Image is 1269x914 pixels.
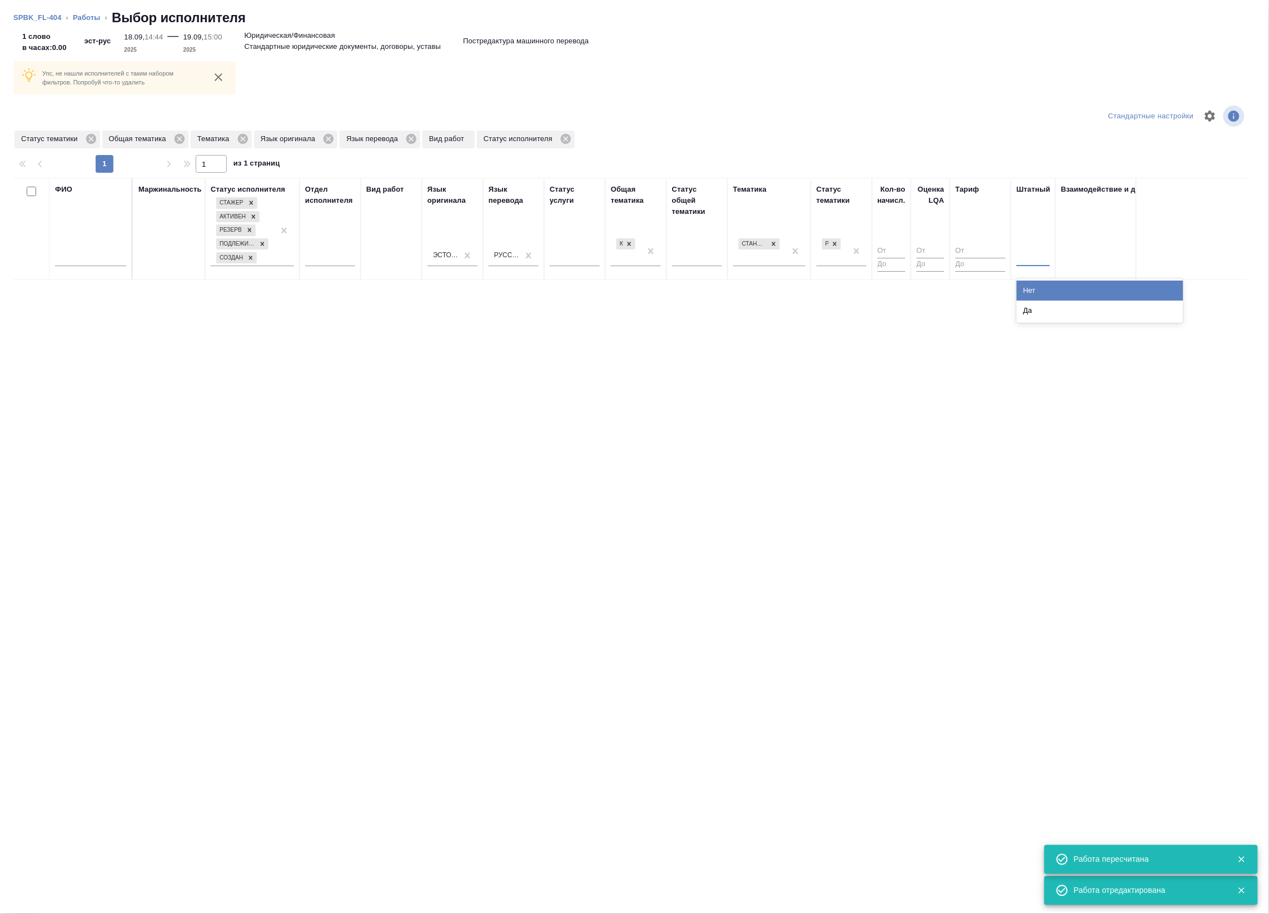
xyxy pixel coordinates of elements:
[216,238,256,250] div: Подлежит внедрению
[550,184,600,206] div: Статус услуги
[254,131,338,148] div: Язык оригинала
[191,131,252,148] div: Тематика
[105,12,107,23] li: ‹
[13,9,1256,27] nav: breadcrumb
[22,31,67,42] p: 1 слово
[215,223,257,237] div: Стажер, Активен, Резерв, Подлежит внедрению, Создан
[1074,885,1221,896] div: Работа отредактирована
[956,244,1006,258] input: От
[427,184,477,206] div: Язык оригинала
[738,237,781,251] div: Стандартные юридические документы, договоры, уставы
[109,133,170,144] p: Общая тематика
[261,133,320,144] p: Язык оригинала
[956,184,979,195] div: Тариф
[477,131,575,148] div: Статус исполнителя
[1017,184,1051,195] div: Штатный
[145,33,163,41] p: 14:44
[305,184,355,206] div: Отдел исполнителя
[14,131,100,148] div: Статус тематики
[672,184,722,217] div: Статус общей тематики
[66,12,68,23] li: ‹
[216,197,245,209] div: Стажер
[366,184,404,195] div: Вид работ
[167,27,178,56] div: —
[215,251,258,265] div: Стажер, Активен, Резерв, Подлежит внедрению, Создан
[878,258,905,272] input: До
[822,238,829,250] div: Рекомендован
[429,133,468,144] p: Вид работ
[203,33,222,41] p: 15:00
[112,9,246,27] h2: Выбор исполнителя
[494,251,520,260] div: Русский
[102,131,188,148] div: Общая тематика
[463,36,589,47] p: Постредактура машинного перевода
[211,184,285,195] div: Статус исполнителя
[1230,886,1253,896] button: Закрыть
[1230,855,1253,865] button: Закрыть
[433,251,459,260] div: Эстонский
[210,69,227,86] button: close
[917,258,944,272] input: До
[233,157,280,173] span: из 1 страниц
[245,30,335,41] p: Юридическая/Финансовая
[917,184,944,206] div: Оценка LQA
[817,184,867,206] div: Статус тематики
[215,237,270,251] div: Стажер, Активен, Резерв, Подлежит внедрению, Создан
[216,211,247,223] div: Активен
[611,184,661,206] div: Общая тематика
[197,133,233,144] p: Тематика
[1061,184,1196,195] div: Взаимодействие и доп. информация
[956,258,1006,272] input: До
[138,184,202,195] div: Маржинальность
[124,33,145,41] p: 18.09,
[216,252,245,264] div: Создан
[821,237,842,251] div: Рекомендован
[340,131,420,148] div: Язык перевода
[216,224,243,236] div: Резерв
[917,244,944,258] input: От
[1106,108,1197,125] div: split button
[616,238,623,250] div: Юридическая/Финансовая
[215,210,261,224] div: Стажер, Активен, Резерв, Подлежит внедрению, Создан
[484,133,556,144] p: Статус исполнителя
[215,196,258,210] div: Стажер, Активен, Резерв, Подлежит внедрению, Создан
[878,244,905,258] input: От
[1197,103,1223,129] span: Настроить таблицу
[55,184,72,195] div: ФИО
[489,184,539,206] div: Язык перевода
[878,184,905,206] div: Кол-во начисл.
[733,184,767,195] div: Тематика
[739,238,768,250] div: Стандартные юридические документы, договоры, уставы
[615,237,636,251] div: Юридическая/Финансовая
[1223,106,1247,127] span: Посмотреть информацию
[346,133,402,144] p: Язык перевода
[1017,301,1183,321] div: Да
[1017,281,1183,301] div: Нет
[73,13,101,22] a: Работы
[21,133,82,144] p: Статус тематики
[1074,854,1221,865] div: Работа пересчитана
[13,13,62,22] a: SPBK_FL-404
[183,33,204,41] p: 19.09,
[42,69,201,87] p: Упс, не нашли исполнителей с таким набором фильтров. Попробуй что-то удалить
